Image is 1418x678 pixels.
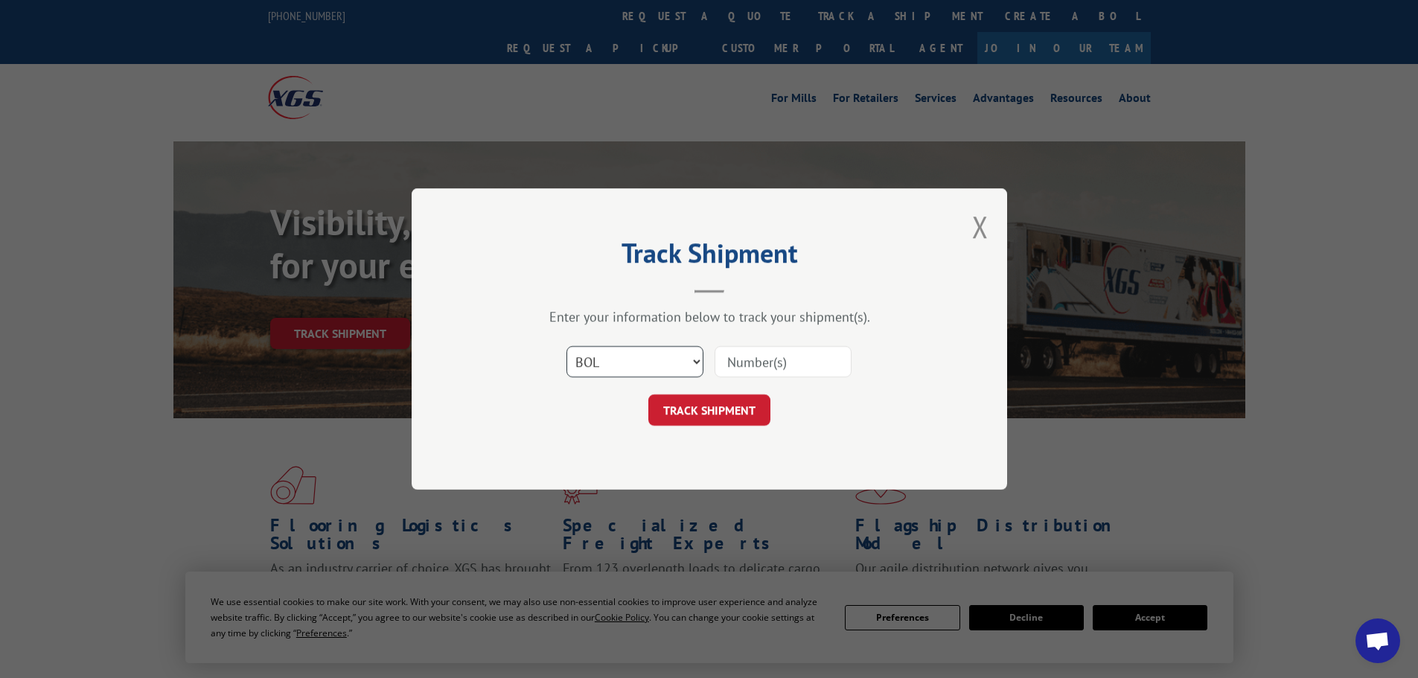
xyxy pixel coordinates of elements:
div: Open chat [1355,618,1400,663]
div: Enter your information below to track your shipment(s). [486,308,933,325]
button: Close modal [972,207,989,246]
input: Number(s) [715,346,852,377]
button: TRACK SHIPMENT [648,394,770,426]
h2: Track Shipment [486,243,933,271]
